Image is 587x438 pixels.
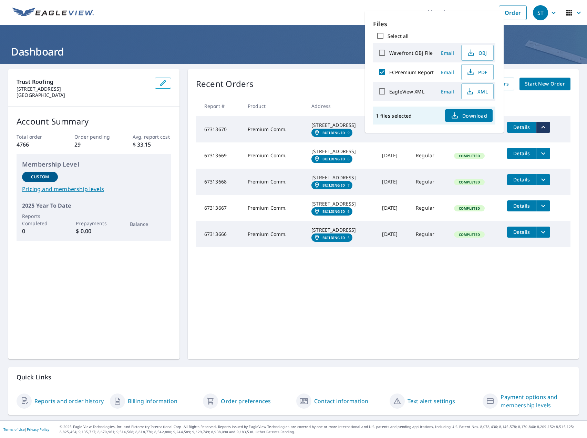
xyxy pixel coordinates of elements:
[536,174,550,185] button: filesDropdownBtn-67313668
[451,111,487,120] span: Download
[501,393,570,409] a: Payment options and membership levels
[373,19,495,29] p: Files
[499,6,527,20] a: Order
[196,142,242,169] td: 67313669
[311,207,352,216] a: Building ID6
[466,49,488,57] span: OBJ
[17,92,149,98] p: [GEOGRAPHIC_DATA]
[519,78,570,90] a: Start New Order
[322,131,345,135] em: Building ID
[389,50,433,56] label: Wavefront OBJ File
[17,86,149,92] p: [STREET_ADDRESS]
[410,169,449,195] td: Regular
[242,169,306,195] td: Premium Comm.
[196,96,242,116] th: Report #
[31,174,49,180] p: Custom
[455,153,484,158] span: Completed
[17,115,171,128] p: Account Summary
[322,157,345,161] em: Building ID
[311,155,352,163] a: Building ID8
[311,174,371,181] div: [STREET_ADDRESS]
[466,68,488,76] span: PDF
[507,148,536,159] button: detailsBtn-67313669
[60,424,584,435] p: © 2025 Eagle View Technologies, Inc. and Pictometry International Corp. All Rights Reserved. Repo...
[455,232,484,237] span: Completed
[22,160,166,169] p: Membership Level
[376,112,412,119] p: 1 files selected
[322,236,345,240] em: Building ID
[12,8,94,18] img: EV Logo
[436,48,459,58] button: Email
[22,227,58,235] p: 0
[196,169,242,195] td: 67313668
[455,206,484,211] span: Completed
[389,69,434,76] label: ECPremium Report
[8,44,579,59] h1: Dashboard
[536,227,550,238] button: filesDropdownBtn-67313666
[34,397,104,405] a: Reports and order history
[507,174,536,185] button: detailsBtn-67313668
[377,221,410,247] td: [DATE]
[436,67,459,78] button: Email
[314,397,368,405] a: Contact information
[377,195,410,221] td: [DATE]
[389,88,424,95] label: EagleView XML
[311,122,371,129] div: [STREET_ADDRESS]
[377,169,410,195] td: [DATE]
[445,109,493,122] button: Download
[536,148,550,159] button: filesDropdownBtn-67313669
[377,142,410,169] td: [DATE]
[439,69,456,76] span: Email
[130,220,166,228] p: Balance
[17,133,55,140] p: Total order
[536,122,550,133] button: filesDropdownBtn-67313670
[436,86,459,97] button: Email
[74,140,113,149] p: 29
[242,195,306,221] td: Premium Comm.
[242,142,306,169] td: Premium Comm.
[3,427,49,431] p: |
[17,373,570,381] p: Quick Links
[511,229,532,235] span: Details
[311,129,352,137] a: Building ID9
[196,195,242,221] td: 67313667
[242,116,306,142] td: Premium Comm.
[536,200,550,211] button: filesDropdownBtn-67313667
[311,181,352,189] a: Building ID7
[408,397,455,405] a: Text alert settings
[507,122,536,133] button: detailsBtn-67313670
[17,78,149,86] p: Trust Roofing
[74,133,113,140] p: Order pending
[242,221,306,247] td: Premium Comm.
[322,183,345,187] em: Building ID
[439,88,456,95] span: Email
[311,200,371,207] div: [STREET_ADDRESS]
[388,33,409,39] label: Select all
[196,221,242,247] td: 67313666
[133,140,171,149] p: $ 33.15
[311,148,371,155] div: [STREET_ADDRESS]
[439,50,456,56] span: Email
[311,227,371,233] div: [STREET_ADDRESS]
[22,185,166,193] a: Pricing and membership levels
[322,209,345,213] em: Building ID
[455,180,484,185] span: Completed
[17,140,55,149] p: 4766
[22,212,58,227] p: Reports Completed
[242,96,306,116] th: Product
[525,80,565,88] span: Start New Order
[511,202,532,209] span: Details
[507,227,536,238] button: detailsBtn-67313666
[511,124,532,130] span: Details
[306,96,377,116] th: Address
[410,221,449,247] td: Regular
[511,176,532,183] span: Details
[511,150,532,157] span: Details
[196,116,242,142] td: 67313670
[27,427,49,432] a: Privacy Policy
[196,78,254,90] p: Recent Orders
[221,397,271,405] a: Order preferences
[128,397,177,405] a: Billing information
[466,87,488,96] span: XML
[461,64,494,80] button: PDF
